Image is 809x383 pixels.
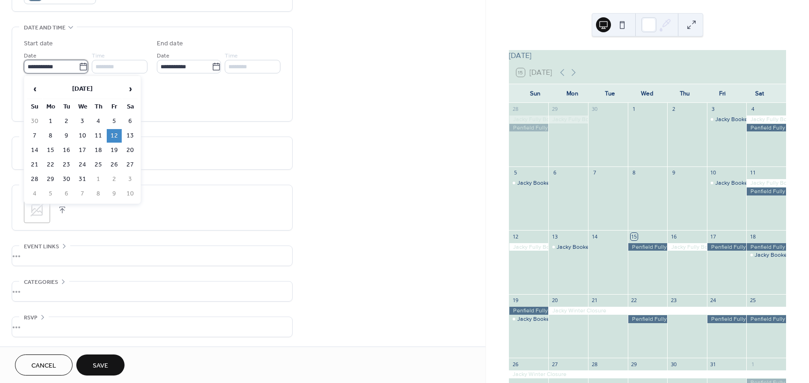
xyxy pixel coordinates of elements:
[509,179,549,187] div: Jacky Booked AM
[591,106,598,113] div: 30
[548,116,588,123] div: Jacky Fully Booked
[75,115,90,128] td: 3
[509,370,786,378] div: Jacky Winter Closure
[707,116,747,123] div: Jacky Booked PM
[710,361,717,368] div: 31
[591,169,598,176] div: 7
[91,173,106,186] td: 1
[509,124,549,132] div: Penfield Fully Booked
[75,144,90,157] td: 17
[92,51,105,61] span: Time
[591,297,598,304] div: 21
[670,169,677,176] div: 9
[548,243,588,251] div: Jacky Booked PM
[551,169,558,176] div: 6
[710,106,717,113] div: 3
[27,144,42,157] td: 14
[746,243,786,251] div: Penfield Fully Booked
[746,315,786,323] div: Penfield Fully Booked
[91,115,106,128] td: 4
[512,169,519,176] div: 5
[631,297,638,304] div: 22
[24,277,58,287] span: Categories
[715,179,761,187] div: Jacky Booked PM
[591,84,629,103] div: Tue
[551,297,558,304] div: 20
[666,84,704,103] div: Thu
[710,169,717,176] div: 10
[24,313,37,323] span: RSVP
[516,84,554,103] div: Sun
[43,158,58,172] td: 22
[715,116,761,123] div: Jacky Booked PM
[741,84,779,103] div: Sat
[91,100,106,114] th: Th
[631,361,638,368] div: 29
[710,297,717,304] div: 24
[629,84,666,103] div: Wed
[123,187,138,201] td: 10
[107,129,122,143] td: 12
[707,315,747,323] div: Penfield Fully Booked
[75,100,90,114] th: We
[667,243,707,251] div: Jacky Fully Booked
[548,307,786,315] div: Jacky Winter Closure
[551,106,558,113] div: 29
[746,116,786,123] div: Jacky Fully Booked
[509,243,549,251] div: Jacky Fully Booked
[59,144,74,157] td: 16
[628,243,668,251] div: Penfield Fully Booked
[75,187,90,201] td: 7
[670,297,677,304] div: 23
[704,84,741,103] div: Fri
[512,233,519,240] div: 12
[123,115,138,128] td: 6
[59,158,74,172] td: 23
[749,297,756,304] div: 25
[749,361,756,368] div: 1
[43,129,58,143] td: 8
[59,173,74,186] td: 30
[27,115,42,128] td: 30
[591,361,598,368] div: 28
[91,187,106,201] td: 8
[91,129,106,143] td: 11
[123,79,137,98] span: ›
[591,233,598,240] div: 14
[517,315,563,323] div: Jacky Booked AM
[107,173,122,186] td: 2
[746,179,786,187] div: Jacky Fully Booked
[76,354,125,376] button: Save
[509,116,549,123] div: Jacky Fully Booked
[27,173,42,186] td: 28
[551,361,558,368] div: 27
[551,233,558,240] div: 13
[157,39,183,49] div: End date
[24,23,66,33] span: Date and time
[749,169,756,176] div: 11
[123,158,138,172] td: 27
[43,79,122,99] th: [DATE]
[509,50,786,61] div: [DATE]
[43,144,58,157] td: 15
[91,158,106,172] td: 25
[755,251,800,259] div: Jacky Booked PM
[512,297,519,304] div: 19
[75,129,90,143] td: 10
[75,173,90,186] td: 31
[43,187,58,201] td: 5
[24,39,53,49] div: Start date
[512,361,519,368] div: 26
[24,51,37,61] span: Date
[517,179,563,187] div: Jacky Booked AM
[557,243,602,251] div: Jacky Booked PM
[710,233,717,240] div: 17
[631,233,638,240] div: 15
[670,106,677,113] div: 2
[157,51,169,61] span: Date
[749,233,756,240] div: 18
[24,242,59,252] span: Event links
[107,187,122,201] td: 9
[12,246,292,266] div: •••
[27,158,42,172] td: 21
